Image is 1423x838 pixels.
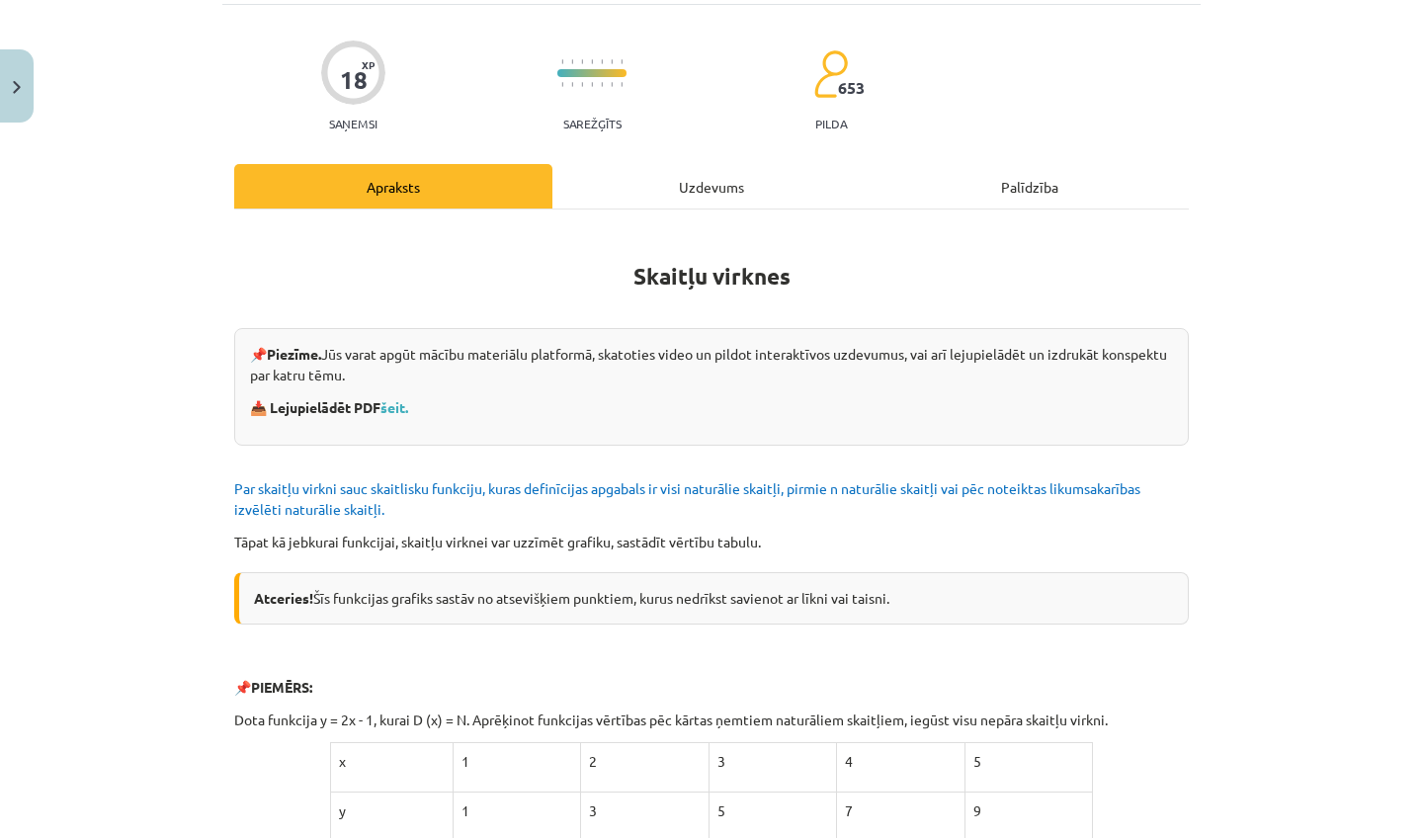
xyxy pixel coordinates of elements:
img: icon-close-lesson-0947bae3869378f0d4975bcd49f059093ad1ed9edebbc8119c70593378902aed.svg [13,81,21,94]
p: Tāpat kā jebkurai funkcijai, skaitļu virknei var uzzīmēt grafiku, sastādīt vērtību tabulu. [234,532,1189,552]
img: icon-short-line-57e1e144782c952c97e751825c79c345078a6d821885a25fce030b3d8c18986b.svg [591,82,593,87]
p: 5 [973,751,1085,772]
img: icon-short-line-57e1e144782c952c97e751825c79c345078a6d821885a25fce030b3d8c18986b.svg [611,59,613,64]
p: Saņemsi [321,117,385,130]
div: Šīs funkcijas grafiks sastāv no atsevišķiem punktiem, kurus nedrīkst savienot ar līkni vai taisni. [234,572,1189,625]
span: XP [362,59,375,70]
p: 3 [717,751,828,772]
p: Sarežģīts [563,117,622,130]
p: 📌 Jūs varat apgūt mācību materiālu platformā, skatoties video un pildot interaktīvos uzdevumus, v... [250,344,1173,385]
img: icon-short-line-57e1e144782c952c97e751825c79c345078a6d821885a25fce030b3d8c18986b.svg [621,82,623,87]
p: 9 [973,800,1085,821]
p: 1 [461,751,572,772]
div: Apraksts [234,164,552,209]
img: icon-short-line-57e1e144782c952c97e751825c79c345078a6d821885a25fce030b3d8c18986b.svg [601,82,603,87]
b: Atceries! [254,589,313,607]
b: Skaitļu virknes [633,262,791,291]
span: 653 [838,79,865,97]
p: 1 [461,800,572,821]
img: icon-short-line-57e1e144782c952c97e751825c79c345078a6d821885a25fce030b3d8c18986b.svg [581,82,583,87]
p: 2 [589,751,700,772]
img: icon-short-line-57e1e144782c952c97e751825c79c345078a6d821885a25fce030b3d8c18986b.svg [591,59,593,64]
strong: Piezīme. [267,345,321,363]
p: 7 [845,800,956,821]
b: PIEMĒRS: [251,678,312,696]
img: icon-short-line-57e1e144782c952c97e751825c79c345078a6d821885a25fce030b3d8c18986b.svg [621,59,623,64]
img: icon-short-line-57e1e144782c952c97e751825c79c345078a6d821885a25fce030b3d8c18986b.svg [601,59,603,64]
p: x [339,751,445,772]
div: Uzdevums [552,164,871,209]
p: 4 [845,751,956,772]
p: y [339,800,445,821]
img: icon-short-line-57e1e144782c952c97e751825c79c345078a6d821885a25fce030b3d8c18986b.svg [611,82,613,87]
div: Palīdzība [871,164,1189,209]
a: šeit. [380,398,408,416]
img: icon-short-line-57e1e144782c952c97e751825c79c345078a6d821885a25fce030b3d8c18986b.svg [561,59,563,64]
img: icon-short-line-57e1e144782c952c97e751825c79c345078a6d821885a25fce030b3d8c18986b.svg [581,59,583,64]
img: icon-short-line-57e1e144782c952c97e751825c79c345078a6d821885a25fce030b3d8c18986b.svg [571,59,573,64]
p: 5 [717,800,828,821]
div: 18 [340,66,368,94]
img: icon-short-line-57e1e144782c952c97e751825c79c345078a6d821885a25fce030b3d8c18986b.svg [561,82,563,87]
p: pilda [815,117,847,130]
span: Par skaitļu virkni sauc skaitlisku funkciju, kuras definīcijas apgabals ir visi naturālie skaitļi... [234,479,1140,518]
p: 📌 [234,677,1189,698]
img: icon-short-line-57e1e144782c952c97e751825c79c345078a6d821885a25fce030b3d8c18986b.svg [571,82,573,87]
img: students-c634bb4e5e11cddfef0936a35e636f08e4e9abd3cc4e673bd6f9a4125e45ecb1.svg [813,49,848,99]
p: Dota funkcija y = 2x - 1, kurai D (x) = N. Aprēķinot funkcijas vērtības pēc kārtas ņemtiem naturā... [234,710,1189,730]
p: 3 [589,800,700,821]
strong: 📥 Lejupielādēt PDF [250,398,411,416]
